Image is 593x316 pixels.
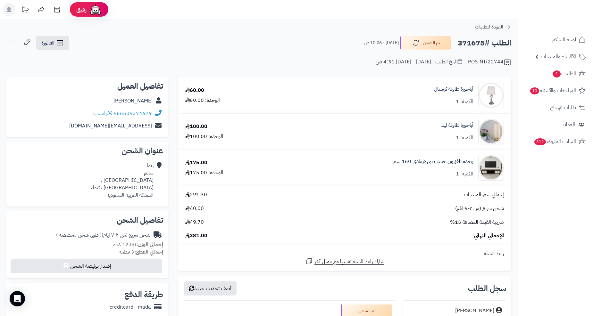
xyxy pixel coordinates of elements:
[522,134,589,149] a: السلات المتروكة312
[10,291,25,306] div: Open Intercom Messenger
[455,205,504,212] span: شحن سريع (من ٢-٧ ايام)
[184,281,237,296] button: أضف تحديث جديد
[185,97,220,104] div: الوحدة: 60.00
[434,85,473,93] a: أباجورة طاولة كرستال
[185,205,204,212] span: 40.00
[534,137,576,146] span: السلات المتروكة
[376,58,462,66] div: تاريخ الطلب : [DATE] - [DATE] 4:31 ص
[552,35,576,44] span: لوحة التحكم
[468,285,506,292] h3: سجل الطلب
[530,86,576,95] span: المراجعات والأسئلة
[458,36,511,50] h2: الطلب #371675
[364,40,399,46] small: [DATE] - 10:06 ص
[76,6,87,13] span: رفيق
[464,191,504,199] span: إجمالي سعر المنتجات
[110,304,151,311] div: creditcard - mada
[522,66,589,81] a: الطلبات1
[479,119,504,144] img: 1736337937-220202011294-90x90.jpg
[185,219,204,226] span: 49.70
[441,122,473,129] a: أباجورة طاولة ليد
[185,123,207,130] div: 100.00
[113,109,152,117] a: 966509374679
[12,216,163,224] h2: تفاصيل الشحن
[36,36,69,50] a: الفاتورة
[41,39,54,47] span: الفاتورة
[393,158,473,165] a: وحدة تلفزيون خشب بني×رمادي 160 سم
[475,23,503,31] span: العودة للطلبات
[119,248,163,256] small: 3 قطعة
[113,241,163,248] small: 12.00 كجم
[89,3,102,16] img: ai-face.png
[185,169,223,176] div: الوحدة: 175.00
[522,32,589,47] a: لوحة التحكم
[549,16,587,29] img: logo-2.png
[136,241,163,248] strong: إجمالي الوزن:
[134,248,163,256] strong: إجمالي القطع:
[455,307,494,314] div: [PERSON_NAME]
[563,120,575,129] span: العملاء
[185,87,204,94] div: 60.00
[185,191,207,199] span: 291.30
[17,3,33,18] a: تحديثات المنصة
[124,291,163,298] h2: طريقة الدفع
[69,122,152,130] a: [EMAIL_ADDRESS][DOMAIN_NAME]
[11,259,162,273] button: إصدار بوليصة الشحن
[185,232,207,239] span: 381.00
[91,162,154,199] div: ريما سالم [GEOGRAPHIC_DATA] ، [GEOGRAPHIC_DATA] ، تيماء المملكة العربية السعودية
[474,232,504,239] span: الإجمالي النهائي
[185,159,207,166] div: 175.00
[93,109,112,117] a: واتساب
[12,147,163,155] h2: عنوان الشحن
[479,83,504,108] img: 1715416494-220202011098-90x90.jpg
[305,257,384,265] a: شارك رابط السلة نفسها مع عميل آخر
[541,52,576,61] span: الأقسام والمنتجات
[113,97,153,105] a: [PERSON_NAME]
[450,219,504,226] span: ضريبة القيمة المضافة 15%
[468,58,511,66] div: POS-NT/22744
[185,133,223,140] div: الوحدة: 100.00
[550,103,576,112] span: طلبات الإرجاع
[522,117,589,132] a: العملاء
[456,98,473,105] div: الكمية: 1
[534,138,546,145] span: 312
[479,155,504,181] img: 1750492481-220601011451-90x90.jpg
[314,258,384,265] span: شارك رابط السلة نفسها مع عميل آخر
[400,36,451,50] button: تم الشحن
[553,70,561,77] span: 1
[475,23,511,31] a: العودة للطلبات
[12,82,163,90] h2: تفاصيل العميل
[552,69,576,78] span: الطلبات
[456,170,473,178] div: الكمية: 1
[456,134,473,142] div: الكمية: 1
[522,83,589,98] a: المراجعات والأسئلة10
[180,250,509,257] div: رابط السلة
[56,231,150,239] div: شحن سريع (من ٢-٧ ايام)
[530,87,539,94] span: 10
[56,231,102,239] span: ( طرق شحن مخصصة )
[522,100,589,115] a: طلبات الإرجاع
